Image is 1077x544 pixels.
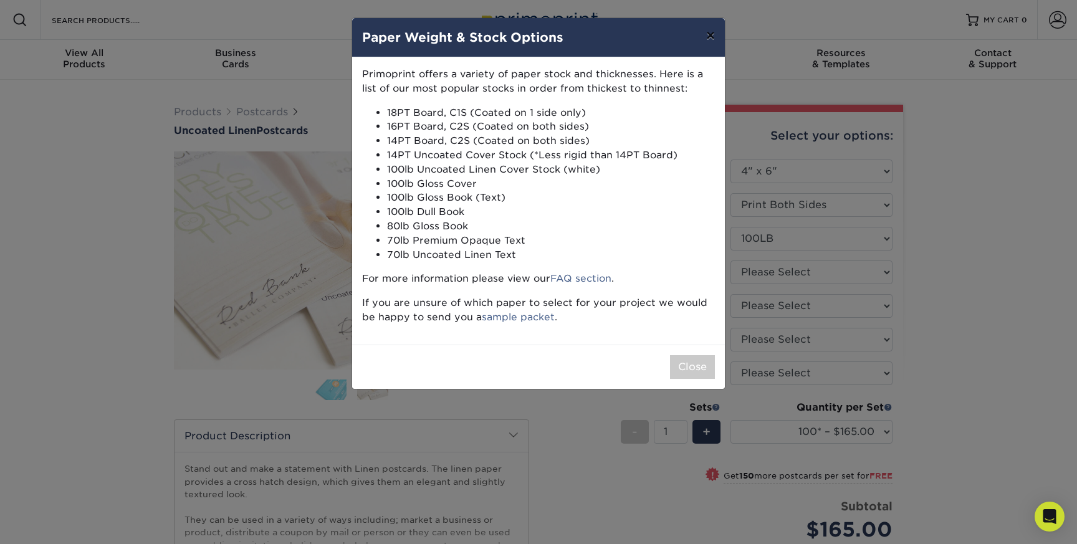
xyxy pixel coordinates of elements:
p: Primoprint offers a variety of paper stock and thicknesses. Here is a list of our most popular st... [362,67,715,96]
button: × [696,18,725,53]
li: 14PT Uncoated Cover Stock (*Less rigid than 14PT Board) [387,148,715,163]
li: 70lb Uncoated Linen Text [387,248,715,262]
li: 14PT Board, C2S (Coated on both sides) [387,134,715,148]
li: 100lb Uncoated Linen Cover Stock (white) [387,163,715,177]
h4: Paper Weight & Stock Options [362,28,715,47]
li: 16PT Board, C2S (Coated on both sides) [387,120,715,134]
li: 18PT Board, C1S (Coated on 1 side only) [387,106,715,120]
li: 100lb Gloss Cover [387,177,715,191]
a: sample packet [482,311,555,323]
a: FAQ section [550,272,611,284]
div: Open Intercom Messenger [1035,502,1065,532]
button: Close [670,355,715,379]
li: 100lb Dull Book [387,205,715,219]
li: 70lb Premium Opaque Text [387,234,715,248]
p: If you are unsure of which paper to select for your project we would be happy to send you a . [362,296,715,325]
p: For more information please view our . [362,272,715,286]
li: 80lb Gloss Book [387,219,715,234]
li: 100lb Gloss Book (Text) [387,191,715,205]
